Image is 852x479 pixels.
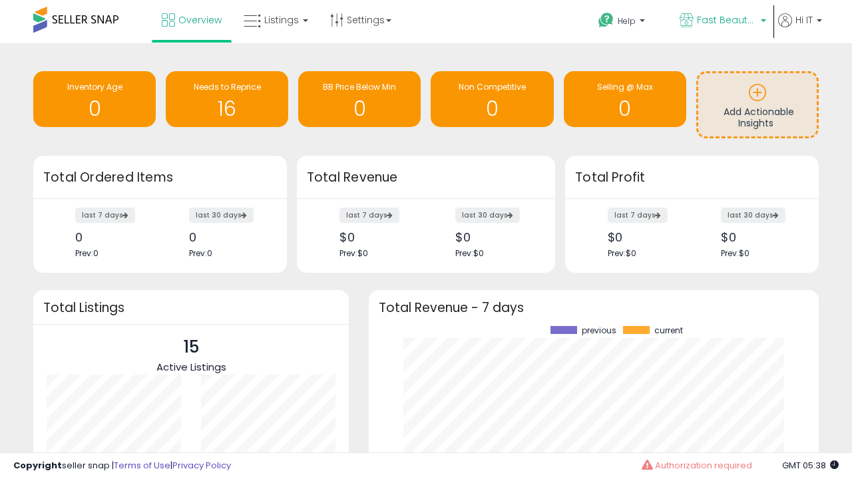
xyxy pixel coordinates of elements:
label: last 7 days [339,208,399,223]
span: Needs to Reprice [194,81,261,92]
h3: Total Listings [43,303,339,313]
h1: 0 [305,98,414,120]
label: last 30 days [455,208,520,223]
h3: Total Revenue [307,168,545,187]
a: Terms of Use [114,459,170,472]
a: Help [588,2,668,43]
label: last 30 days [189,208,254,223]
a: Needs to Reprice 16 [166,71,288,127]
span: Prev: $0 [339,247,368,259]
label: last 30 days [721,208,785,223]
span: Fast Beauty ([GEOGRAPHIC_DATA]) [697,13,757,27]
span: Active Listings [156,360,226,374]
span: Non Competitive [459,81,526,92]
span: Prev: $0 [455,247,484,259]
p: 15 [156,335,226,360]
span: 2025-08-14 05:38 GMT [782,459,839,472]
h1: 0 [40,98,149,120]
h1: 16 [172,98,282,120]
label: last 7 days [75,208,135,223]
span: Help [618,15,636,27]
span: Add Actionable Insights [724,105,794,130]
a: Privacy Policy [172,459,231,472]
div: 0 [189,230,264,244]
span: Prev: $0 [721,247,749,259]
span: Selling @ Max [597,81,653,92]
a: Add Actionable Insights [698,73,817,136]
div: $0 [339,230,416,244]
a: Hi IT [778,13,822,43]
span: Prev: $0 [608,247,636,259]
span: Hi IT [795,13,813,27]
span: Listings [264,13,299,27]
span: Inventory Age [67,81,122,92]
h3: Total Ordered Items [43,168,277,187]
span: current [654,326,683,335]
div: $0 [608,230,682,244]
span: Prev: 0 [75,247,99,259]
h1: 0 [437,98,546,120]
div: $0 [455,230,532,244]
strong: Copyright [13,459,62,472]
div: 0 [75,230,150,244]
h3: Total Profit [575,168,809,187]
div: seller snap | | [13,460,231,472]
span: BB Price Below Min [323,81,396,92]
i: Get Help [598,12,614,29]
a: Non Competitive 0 [431,71,553,127]
label: last 7 days [608,208,668,223]
h1: 0 [570,98,680,120]
a: BB Price Below Min 0 [298,71,421,127]
a: Selling @ Max 0 [564,71,686,127]
a: Inventory Age 0 [33,71,156,127]
span: previous [582,326,616,335]
h3: Total Revenue - 7 days [379,303,809,313]
span: Overview [178,13,222,27]
div: $0 [721,230,795,244]
span: Prev: 0 [189,247,212,259]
